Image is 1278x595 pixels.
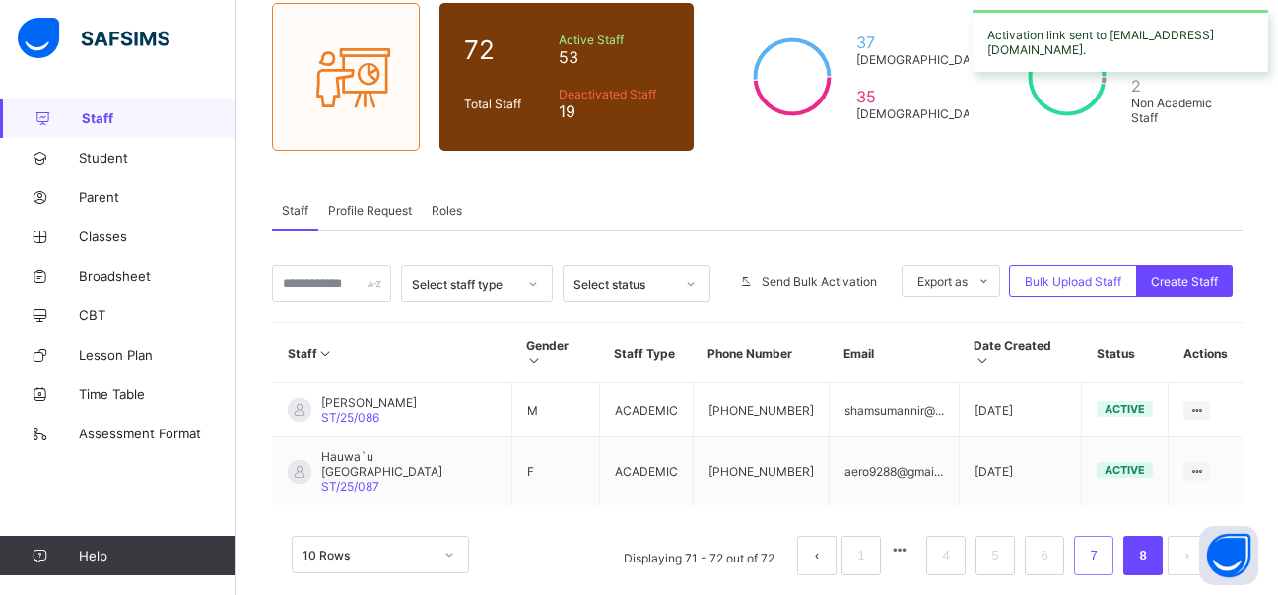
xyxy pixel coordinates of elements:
[975,536,1015,575] li: 5
[1151,274,1218,289] span: Create Staff
[841,536,881,575] li: 1
[79,229,236,244] span: Classes
[79,189,236,205] span: Parent
[609,536,789,575] li: Displaying 71 - 72 out of 72
[1084,543,1103,568] a: 7
[328,203,412,218] span: Profile Request
[1168,536,1207,575] li: 下一页
[693,383,829,437] td: [PHONE_NUMBER]
[573,277,674,292] div: Select status
[1105,402,1145,416] span: active
[1074,536,1113,575] li: 7
[693,323,829,383] th: Phone Number
[79,386,236,402] span: Time Table
[829,437,959,506] td: aero9288@gmai...
[829,323,959,383] th: Email
[1168,536,1207,575] button: next page
[79,150,236,165] span: Student
[1199,526,1258,585] button: Open asap
[459,92,554,116] div: Total Staff
[936,543,955,568] a: 4
[973,10,1268,72] div: Activation link sent to [EMAIL_ADDRESS][DOMAIN_NAME].
[959,437,1082,506] td: [DATE]
[856,33,988,52] span: 37
[559,87,670,101] span: Deactivated Staff
[917,274,968,289] span: Export as
[856,87,988,106] span: 35
[693,437,829,506] td: [PHONE_NUMBER]
[321,479,379,494] span: ST/25/087
[829,383,959,437] td: shamsumannir@...
[1025,536,1064,575] li: 6
[1133,543,1152,568] a: 8
[1105,463,1145,477] span: active
[303,548,433,562] div: 10 Rows
[797,536,837,575] button: prev page
[599,383,693,437] td: ACADEMIC
[856,106,988,121] span: [DEMOGRAPHIC_DATA]
[79,347,236,363] span: Lesson Plan
[974,353,990,367] i: Sort in Ascending Order
[762,274,877,289] span: Send Bulk Activation
[1131,76,1218,96] span: 2
[82,110,236,126] span: Staff
[1131,96,1218,125] span: Non Academic Staff
[526,353,543,367] i: Sort in Ascending Order
[321,395,417,410] span: [PERSON_NAME]
[599,323,693,383] th: Staff Type
[559,33,670,47] span: Active Staff
[926,536,966,575] li: 4
[18,18,169,59] img: safsims
[79,548,235,563] span: Help
[959,323,1082,383] th: Date Created
[317,346,334,361] i: Sort in Ascending Order
[856,52,988,67] span: [DEMOGRAPHIC_DATA]
[1035,543,1053,568] a: 6
[511,437,599,506] td: F
[797,536,837,575] li: 上一页
[1169,323,1243,383] th: Actions
[1123,536,1163,575] li: 8
[511,383,599,437] td: M
[79,268,236,284] span: Broadsheet
[511,323,599,383] th: Gender
[959,383,1082,437] td: [DATE]
[321,449,497,479] span: Hauwa`u [GEOGRAPHIC_DATA]
[282,203,308,218] span: Staff
[79,426,236,441] span: Assessment Format
[985,543,1004,568] a: 5
[559,101,670,121] span: 19
[886,536,913,563] li: 向前 5 页
[1082,323,1169,383] th: Status
[79,307,236,323] span: CBT
[464,34,549,65] span: 72
[851,543,870,568] a: 1
[559,47,670,67] span: 53
[412,277,517,292] div: Select staff type
[432,203,462,218] span: Roles
[1025,274,1121,289] span: Bulk Upload Staff
[321,410,379,425] span: ST/25/086
[273,323,512,383] th: Staff
[599,437,693,506] td: ACADEMIC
